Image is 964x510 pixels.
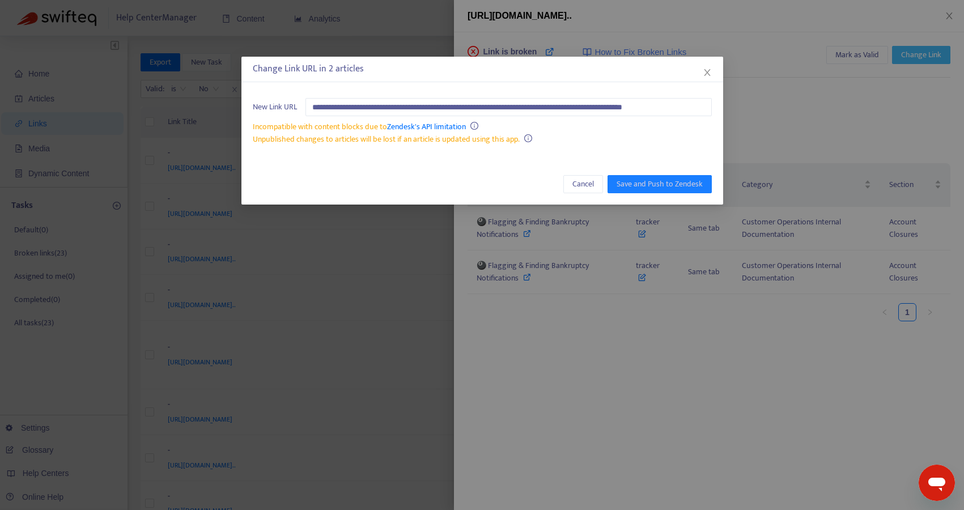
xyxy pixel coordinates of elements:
button: Close [701,66,714,79]
button: Save and Push to Zendesk [608,175,712,193]
span: close [703,68,712,77]
span: New Link URL [253,101,297,113]
span: info-circle [524,134,532,142]
span: Incompatible with content blocks due to [253,120,466,133]
div: Change Link URL in 2 articles [253,62,712,76]
a: Zendesk's API limitation [387,120,466,133]
span: Unpublished changes to articles will be lost if an article is updated using this app. [253,133,520,146]
span: Cancel [572,178,594,190]
button: Cancel [563,175,603,193]
span: info-circle [470,122,478,130]
iframe: Button to launch messaging window [919,465,955,501]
